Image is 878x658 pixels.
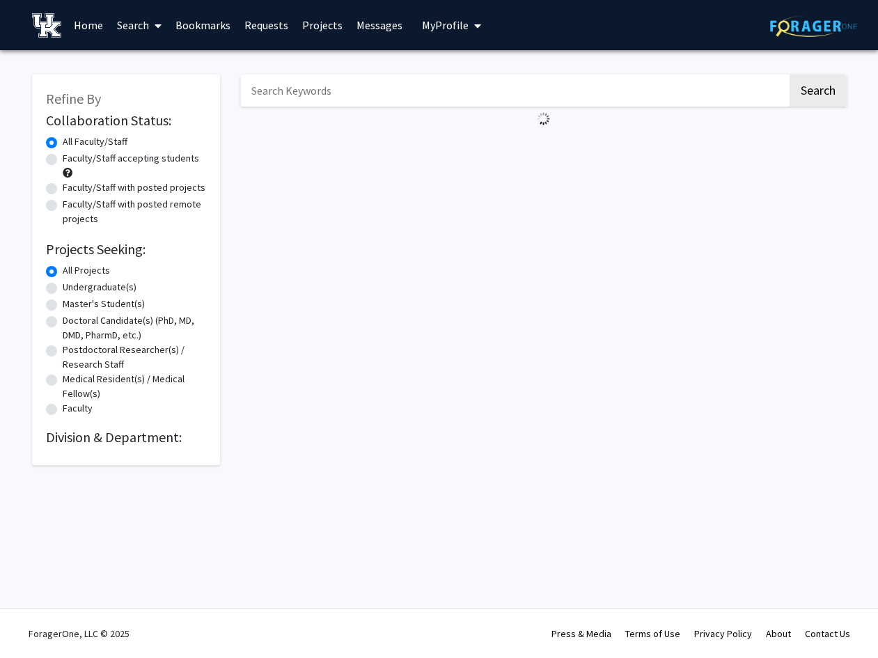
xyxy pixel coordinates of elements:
[766,627,791,640] a: About
[422,18,469,32] span: My Profile
[63,297,145,311] label: Master's Student(s)
[770,15,857,37] img: ForagerOne Logo
[350,1,409,49] a: Messages
[63,197,206,226] label: Faculty/Staff with posted remote projects
[531,107,556,131] img: Loading
[241,75,787,107] input: Search Keywords
[790,75,847,107] button: Search
[63,180,205,195] label: Faculty/Staff with posted projects
[241,131,847,163] nav: Page navigation
[694,627,752,640] a: Privacy Policy
[63,343,206,372] label: Postdoctoral Researcher(s) / Research Staff
[67,1,110,49] a: Home
[63,313,206,343] label: Doctoral Candidate(s) (PhD, MD, DMD, PharmD, etc.)
[625,627,680,640] a: Terms of Use
[63,280,136,295] label: Undergraduate(s)
[46,112,206,129] h2: Collaboration Status:
[46,90,101,107] span: Refine By
[63,372,206,401] label: Medical Resident(s) / Medical Fellow(s)
[63,134,127,149] label: All Faculty/Staff
[110,1,168,49] a: Search
[46,429,206,446] h2: Division & Department:
[551,627,611,640] a: Press & Media
[295,1,350,49] a: Projects
[63,401,93,416] label: Faculty
[237,1,295,49] a: Requests
[168,1,237,49] a: Bookmarks
[63,151,199,166] label: Faculty/Staff accepting students
[805,627,850,640] a: Contact Us
[46,241,206,258] h2: Projects Seeking:
[29,609,130,658] div: ForagerOne, LLC © 2025
[63,263,110,278] label: All Projects
[32,13,62,38] img: University of Kentucky Logo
